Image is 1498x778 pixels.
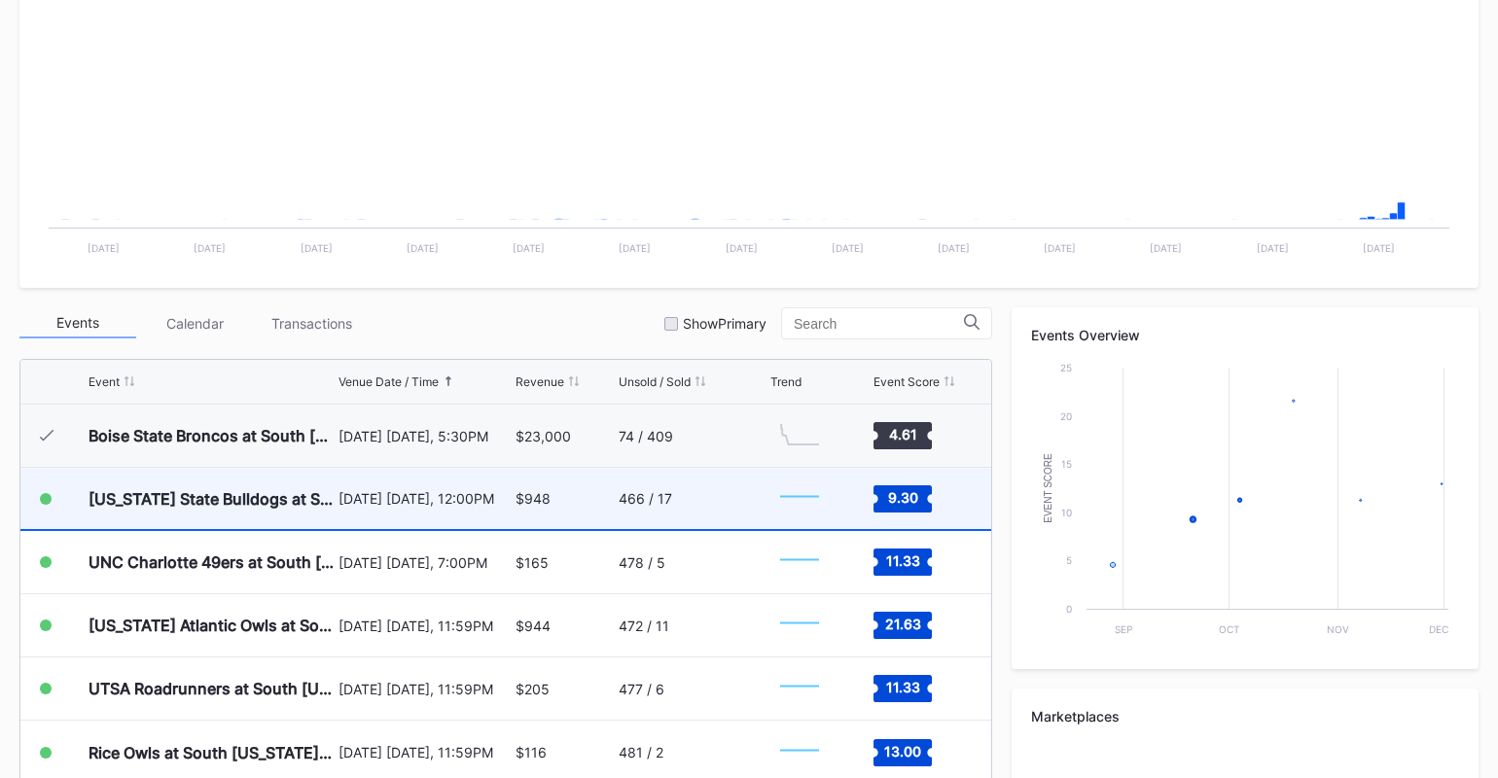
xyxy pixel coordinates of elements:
div: $948 [516,490,551,507]
div: $165 [516,554,549,571]
div: Show Primary [683,315,767,332]
text: 4.61 [889,426,917,442]
text: 10 [1061,507,1072,518]
text: [DATE] [1363,242,1395,254]
text: [DATE] [513,242,545,254]
text: [DATE] [194,242,226,254]
text: Nov [1327,623,1349,635]
text: Dec [1429,623,1448,635]
svg: Chart title [770,538,829,586]
div: 466 / 17 [619,490,672,507]
div: UNC Charlotte 49ers at South [US_STATE] Bulls Football [89,552,334,572]
div: 472 / 11 [619,618,669,634]
div: 74 / 409 [619,428,673,444]
div: Unsold / Sold [619,374,691,389]
div: Venue Date / Time [339,374,439,389]
text: 21.63 [885,616,921,632]
svg: Chart title [770,728,829,777]
div: [DATE] [DATE], 12:00PM [339,490,511,507]
text: [DATE] [1257,242,1289,254]
div: Transactions [253,308,370,338]
div: [DATE] [DATE], 7:00PM [339,554,511,571]
div: Events [19,308,136,338]
text: 0 [1066,603,1072,615]
div: 478 / 5 [619,554,665,571]
div: [DATE] [DATE], 11:59PM [339,681,511,697]
svg: Chart title [770,475,829,523]
div: Revenue [516,374,564,389]
div: Event Score [874,374,940,389]
text: 15 [1061,458,1072,470]
text: 13.00 [884,742,921,759]
text: Event Score [1043,453,1053,523]
div: Calendar [136,308,253,338]
text: [DATE] [1044,242,1076,254]
text: [DATE] [1150,242,1182,254]
text: [DATE] [619,242,651,254]
div: 481 / 2 [619,744,663,760]
div: Marketplaces [1031,708,1459,725]
text: 11.33 [886,552,920,569]
div: Rice Owls at South [US_STATE] Bulls Football [89,743,334,762]
svg: Chart title [1031,358,1458,650]
div: [DATE] [DATE], 11:59PM [339,618,511,634]
text: [DATE] [88,242,120,254]
text: [DATE] [832,242,864,254]
div: Events Overview [1031,327,1459,343]
div: $116 [516,744,547,760]
div: Trend [770,374,802,389]
div: [US_STATE] State Bulldogs at South [US_STATE] Bulls Football [89,489,334,509]
text: [DATE] [301,242,333,254]
text: 11.33 [886,679,920,695]
svg: Chart title [770,411,829,460]
text: 5 [1066,554,1072,566]
text: [DATE] [726,242,758,254]
div: Event [89,374,120,389]
text: Oct [1219,623,1239,635]
svg: Chart title [770,664,829,713]
svg: Chart title [770,601,829,650]
div: UTSA Roadrunners at South [US_STATE] Bulls Football [89,679,334,698]
text: 20 [1060,410,1072,422]
text: 9.30 [888,488,918,505]
div: $23,000 [516,428,571,444]
div: 477 / 6 [619,681,664,697]
div: [DATE] [DATE], 11:59PM [339,744,511,760]
input: Search [794,316,964,332]
text: Sep [1115,623,1132,635]
div: [DATE] [DATE], 5:30PM [339,428,511,444]
div: [US_STATE] Atlantic Owls at South [US_STATE] Bulls Football [89,616,334,635]
div: Boise State Broncos at South [US_STATE] Bulls Football [89,426,334,445]
text: [DATE] [938,242,970,254]
text: 25 [1060,362,1072,373]
div: $944 [516,618,551,634]
text: [DATE] [407,242,439,254]
div: $205 [516,681,550,697]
